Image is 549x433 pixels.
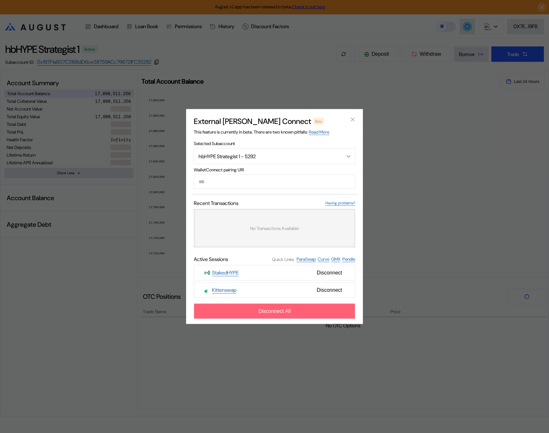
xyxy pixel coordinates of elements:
span: Disconnect [314,267,345,278]
span: Selected Subaccount [194,141,355,146]
a: StakedHYPE [212,269,239,276]
button: KittenswapKittenswapDisconnect [194,282,355,298]
button: Disconnect All [194,304,355,319]
span: This feature is currently in beta. There are two known pitfalls: [194,129,329,135]
span: Disconnect [314,285,345,296]
div: Beta [314,118,324,124]
span: Disconnect All [258,308,291,314]
img: StakedHYPE [204,270,210,276]
a: Read More [309,129,329,135]
span: Quick Links: [272,256,295,262]
button: Open menu [194,148,355,164]
div: hbHYPE Strategist 1 - 5292 [199,153,334,159]
h2: External [PERSON_NAME] Connect [194,116,311,126]
img: Kittenswap [204,287,210,293]
span: Recent Transactions [194,200,238,207]
button: StakedHYPEStakedHYPEDisconnect [194,265,355,281]
a: GMX [331,256,340,262]
a: ParaSwap [297,256,316,262]
span: WalletConnect pairing URI [194,167,355,173]
a: Having problems? [325,200,355,206]
a: Pendle [342,256,355,262]
a: Kittenswap [212,287,236,294]
button: close modal [348,114,358,125]
span: Active Sessions [194,256,228,263]
a: Curve [318,256,329,262]
span: No Transactions Available [250,225,299,231]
